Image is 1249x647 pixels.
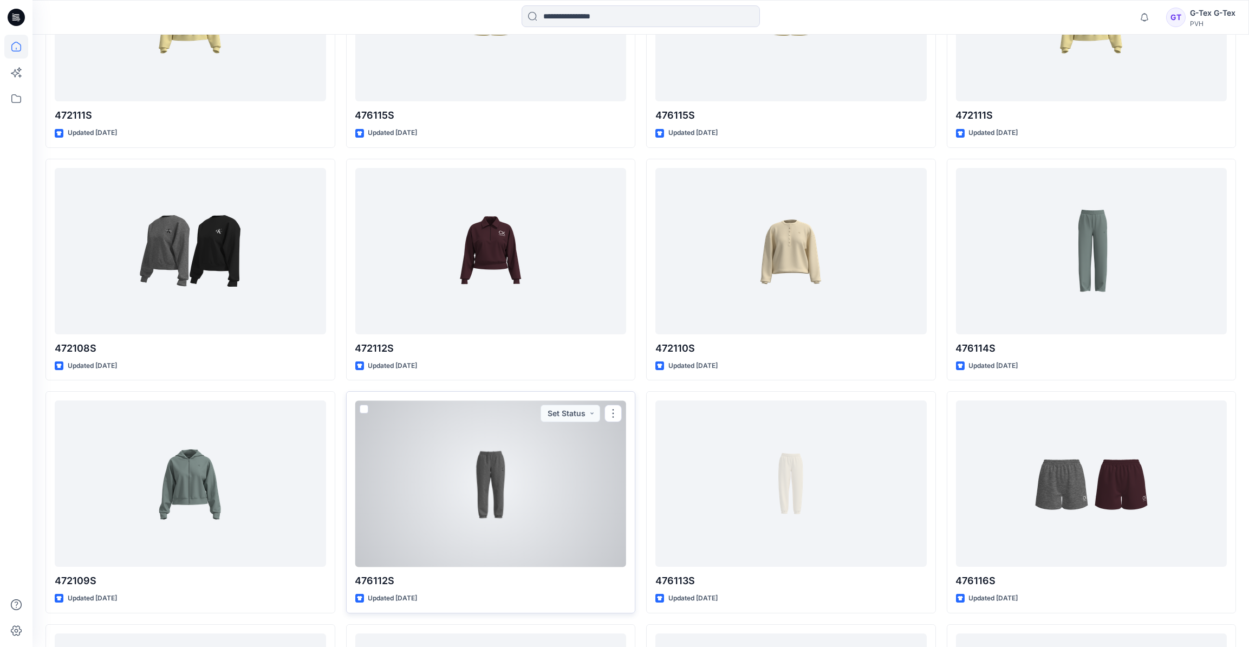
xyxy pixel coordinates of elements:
[655,400,927,567] a: 476113S
[68,360,117,372] p: Updated [DATE]
[668,593,718,604] p: Updated [DATE]
[1166,8,1186,27] div: GT
[355,573,627,588] p: 476112S
[655,341,927,356] p: 472110S
[1190,7,1235,20] div: G-Tex G-Tex
[355,341,627,356] p: 472112S
[55,168,326,334] a: 472108S
[969,127,1018,139] p: Updated [DATE]
[969,593,1018,604] p: Updated [DATE]
[55,108,326,123] p: 472111S
[655,108,927,123] p: 476115S
[969,360,1018,372] p: Updated [DATE]
[355,108,627,123] p: 476115S
[68,127,117,139] p: Updated [DATE]
[956,341,1227,356] p: 476114S
[668,127,718,139] p: Updated [DATE]
[655,573,927,588] p: 476113S
[368,127,418,139] p: Updated [DATE]
[368,360,418,372] p: Updated [DATE]
[355,168,627,334] a: 472112S
[956,108,1227,123] p: 472111S
[368,593,418,604] p: Updated [DATE]
[668,360,718,372] p: Updated [DATE]
[55,341,326,356] p: 472108S
[956,168,1227,334] a: 476114S
[55,400,326,567] a: 472109S
[956,400,1227,567] a: 476116S
[355,400,627,567] a: 476112S
[956,573,1227,588] p: 476116S
[55,573,326,588] p: 472109S
[655,168,927,334] a: 472110S
[1190,20,1235,28] div: PVH
[68,593,117,604] p: Updated [DATE]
